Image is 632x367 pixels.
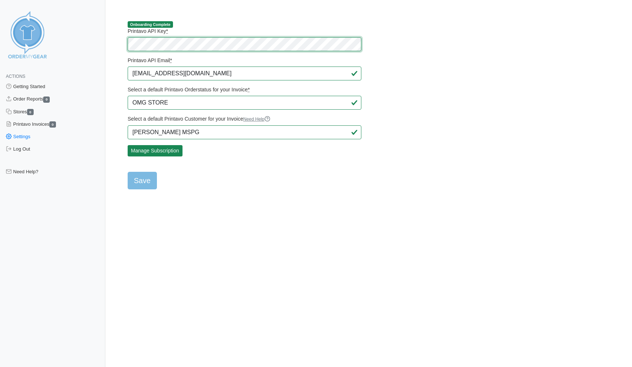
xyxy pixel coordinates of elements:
[128,28,361,34] label: Printavo API Key
[128,116,361,122] label: Select a default Printavo Customer for your Invoice
[27,109,34,115] span: 0
[128,145,183,156] a: Manage Subscription
[248,87,249,92] abbr: required
[49,121,56,128] span: 0
[166,28,168,34] abbr: required
[128,57,361,64] label: Printavo API Email
[243,117,270,122] a: Need Help
[43,97,50,103] span: 0
[6,74,25,79] span: Actions
[170,57,172,63] abbr: required
[128,172,157,189] input: Save
[128,21,173,28] span: Onboarding Complete
[128,86,361,93] label: Select a default Printavo Orderstatus for your Invoice
[128,125,361,139] input: Type at least 4 characters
